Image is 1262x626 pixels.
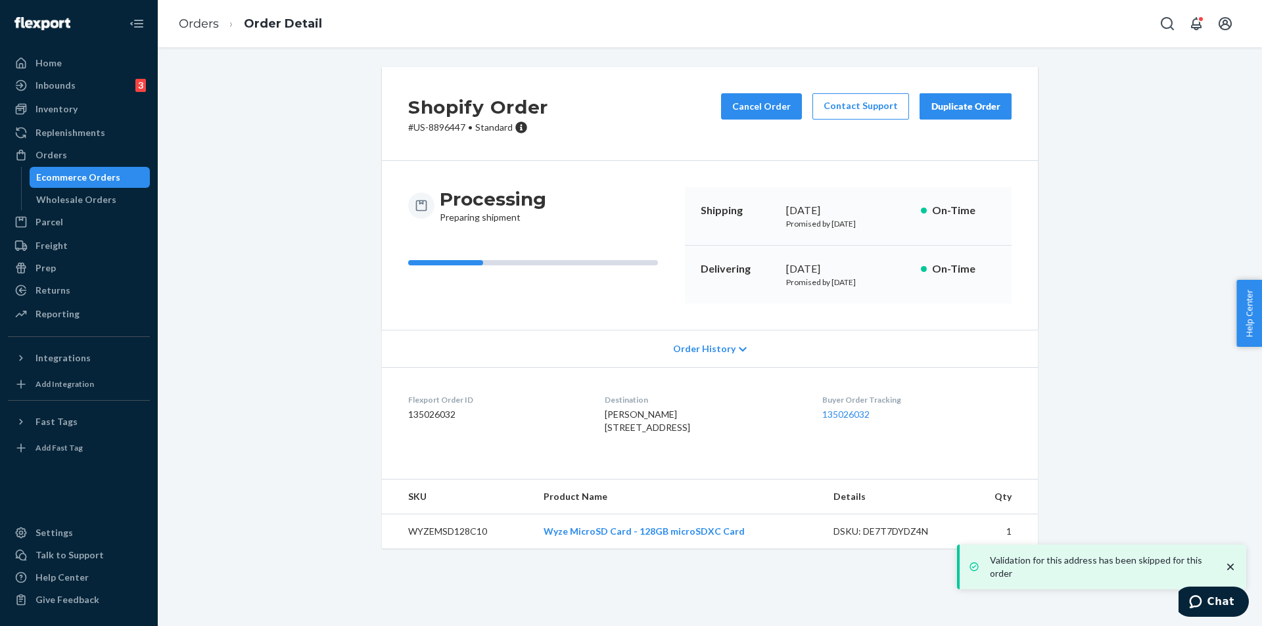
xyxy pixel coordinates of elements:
[8,53,150,74] a: Home
[1212,11,1238,37] button: Open account menu
[30,167,151,188] a: Ecommerce Orders
[35,571,89,584] div: Help Center
[701,203,776,218] p: Shipping
[35,442,83,453] div: Add Fast Tag
[408,93,548,121] h2: Shopify Order
[605,394,801,405] dt: Destination
[14,17,70,30] img: Flexport logo
[8,545,150,566] button: Talk to Support
[533,480,823,514] th: Product Name
[8,522,150,543] a: Settings
[35,56,62,70] div: Home
[932,203,996,218] p: On-Time
[786,203,910,218] div: [DATE]
[468,122,473,133] span: •
[786,261,910,277] div: [DATE]
[408,394,584,405] dt: Flexport Order ID
[36,171,120,184] div: Ecommerce Orders
[1236,280,1262,347] button: Help Center
[35,548,104,562] div: Talk to Support
[35,526,73,539] div: Settings
[1179,587,1249,619] iframe: Opens a widget where you can chat to one of our agents
[673,342,736,355] span: Order History
[135,79,146,92] div: 3
[786,218,910,229] p: Promised by [DATE]
[931,100,1000,113] div: Duplicate Order
[408,121,548,134] p: # US-8896447
[35,79,76,92] div: Inbounds
[35,215,63,229] div: Parcel
[8,122,150,143] a: Replenishments
[701,261,776,277] p: Delivering
[168,5,333,43] ol: breadcrumbs
[8,437,150,458] a: Add Fast Tag
[35,239,68,252] div: Freight
[544,525,745,537] a: Wyze MicroSD Card - 128GB microSDXC Card
[822,409,870,420] a: 135026032
[786,277,910,288] p: Promised by [DATE]
[990,554,1211,580] p: Validation for this address has been skipped for this order
[605,409,690,433] span: [PERSON_NAME] [STREET_ADDRESS]
[721,93,802,120] button: Cancel Order
[35,261,56,275] div: Prep
[475,122,513,133] span: Standard
[8,212,150,233] a: Parcel
[35,307,80,321] div: Reporting
[833,525,957,538] div: DSKU: DE7T7DYDZ4N
[8,235,150,256] a: Freight
[1154,11,1180,37] button: Open Search Box
[30,189,151,210] a: Wholesale Orders
[8,374,150,395] a: Add Integration
[382,480,533,514] th: SKU
[244,16,322,31] a: Order Detail
[440,187,546,211] h3: Processing
[35,284,70,297] div: Returns
[932,261,996,277] p: On-Time
[35,148,67,162] div: Orders
[440,187,546,224] div: Preparing shipment
[35,351,91,365] div: Integrations
[8,99,150,120] a: Inventory
[8,567,150,588] a: Help Center
[8,589,150,610] button: Give Feedback
[382,514,533,549] td: WYZEMSD128C10
[8,411,150,432] button: Fast Tags
[968,480,1038,514] th: Qty
[1183,11,1209,37] button: Open notifications
[8,280,150,301] a: Returns
[8,75,150,96] a: Inbounds3
[36,193,116,206] div: Wholesale Orders
[8,303,150,324] a: Reporting
[35,126,105,139] div: Replenishments
[8,347,150,369] button: Integrations
[124,11,150,37] button: Close Navigation
[920,93,1012,120] button: Duplicate Order
[8,257,150,279] a: Prep
[822,394,1012,405] dt: Buyer Order Tracking
[408,408,584,421] dd: 135026032
[35,415,78,428] div: Fast Tags
[968,514,1038,549] td: 1
[8,145,150,166] a: Orders
[179,16,219,31] a: Orders
[823,480,968,514] th: Details
[1224,560,1237,573] svg: close toast
[35,102,78,116] div: Inventory
[35,593,99,606] div: Give Feedback
[35,378,94,390] div: Add Integration
[812,93,909,120] a: Contact Support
